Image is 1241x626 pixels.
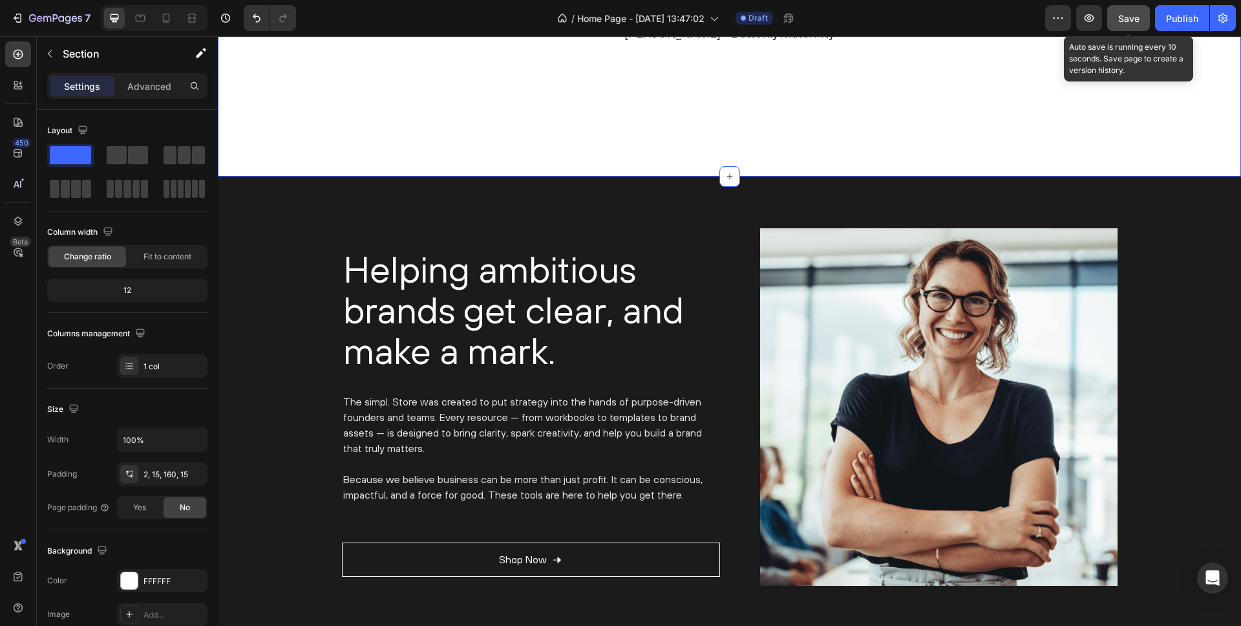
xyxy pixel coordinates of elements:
div: Layout [47,122,90,140]
div: 450 [12,138,31,148]
div: Columns management [47,325,148,343]
div: 12 [50,281,205,299]
span: Save [1118,13,1140,24]
div: Open Intercom Messenger [1197,563,1228,594]
span: No [180,502,190,513]
div: Image [47,609,70,620]
div: Page padding [47,502,110,513]
div: Beta [10,237,31,247]
div: v 4.0.25 [36,21,63,31]
div: Width [47,434,69,446]
span: Yes [133,502,146,513]
div: Background [47,543,110,560]
button: Save [1107,5,1150,31]
div: Domain Overview [49,76,116,85]
p: Settings [64,80,100,93]
p: Shop Now [281,514,329,533]
div: 2, 15, 160, 15 [143,469,204,480]
span: Fit to content [143,251,191,263]
img: tab_domain_overview_orange.svg [35,75,45,85]
div: Size [47,401,81,418]
span: / [571,12,575,25]
img: website_grey.svg [21,34,31,44]
div: Domain: [DOMAIN_NAME] [34,34,142,44]
p: Advanced [127,80,171,93]
p: Section [63,46,169,61]
div: Undo/Redo [244,5,296,31]
div: Padding [47,468,77,480]
div: Keywords by Traffic [143,76,218,85]
img: tab_keywords_by_traffic_grey.svg [129,75,139,85]
button: 7 [5,5,96,31]
iframe: To enrich screen reader interactions, please activate Accessibility in Grammarly extension settings [218,36,1241,626]
div: Order [47,360,69,372]
div: Color [47,575,67,587]
input: Auto [118,428,207,451]
span: Change ratio [64,251,111,263]
div: Publish [1166,12,1198,25]
div: 1 col [143,361,204,372]
img: logo_orange.svg [21,21,31,31]
p: 7 [85,10,90,26]
span: Home Page - [DATE] 13:47:02 [577,12,705,25]
div: FFFFFF [143,576,204,587]
span: Draft [748,12,768,24]
div: Add... [143,609,204,621]
div: Column width [47,224,116,241]
button: Publish [1155,5,1209,31]
img: gempages_580880049272521299-d3ce7360-e38f-49e0-a92d-c044061751cb.png [542,192,900,550]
